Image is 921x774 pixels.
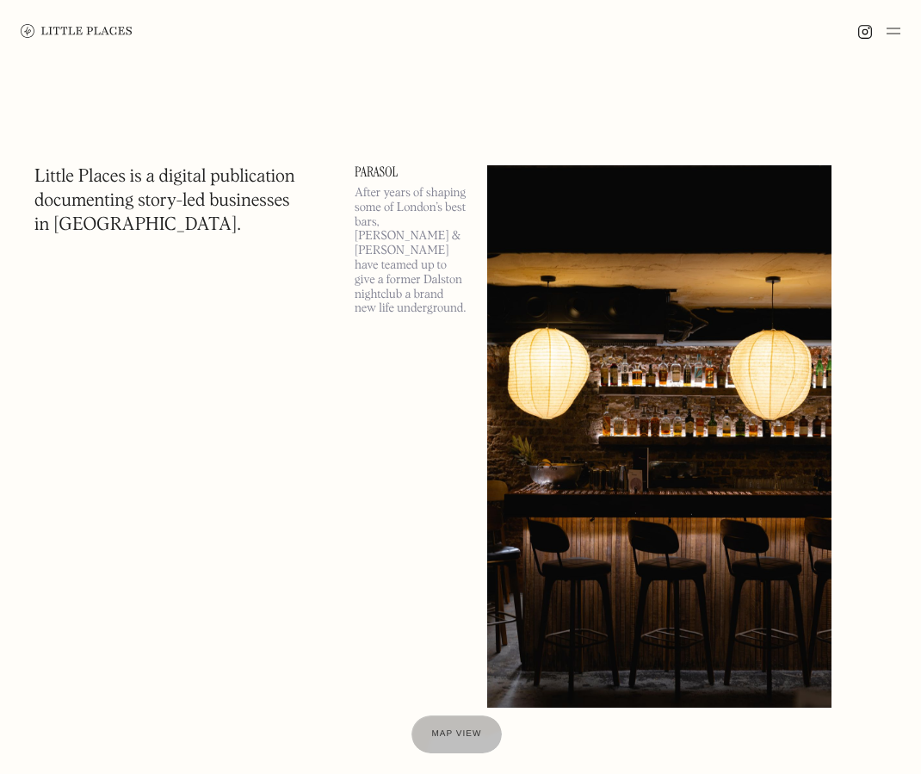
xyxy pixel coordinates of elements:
[34,165,295,238] h1: Little Places is a digital publication documenting story-led businesses in [GEOGRAPHIC_DATA].
[487,165,831,708] img: Parasol
[355,165,467,179] a: Parasol
[432,729,482,739] span: Map view
[411,715,503,753] a: Map view
[355,186,467,316] p: After years of shaping some of London’s best bars, [PERSON_NAME] & [PERSON_NAME] have teamed up t...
